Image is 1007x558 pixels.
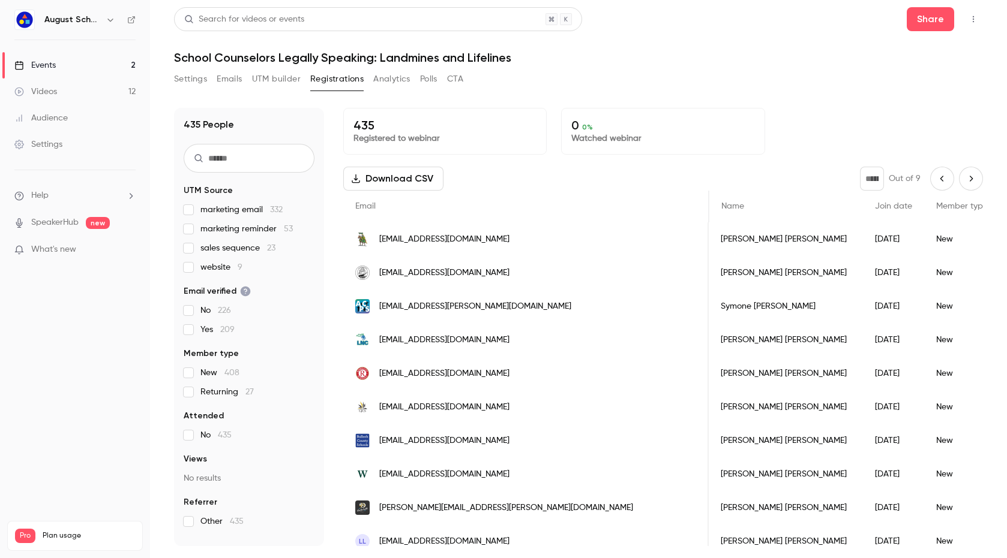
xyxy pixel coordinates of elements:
span: Attended [184,410,224,422]
span: Pro [15,529,35,543]
div: [DATE] [863,524,924,558]
span: 0 % [582,123,593,131]
div: New [924,289,1000,323]
div: Search for videos or events [184,13,304,26]
img: lncharter.org [355,333,370,347]
span: UTM Source [184,185,233,197]
div: New [924,323,1000,357]
div: Symone [PERSON_NAME] [709,289,863,323]
span: Member type [184,348,239,360]
div: New [924,222,1000,256]
div: Events [14,59,56,71]
div: [DATE] [863,457,924,491]
span: 23 [267,244,275,252]
div: Videos [14,86,57,98]
img: bcpschools.org [355,232,370,246]
div: [PERSON_NAME] [PERSON_NAME] [709,424,863,457]
h6: August Schools [44,14,101,26]
span: 332 [270,206,283,214]
div: [PERSON_NAME] [PERSON_NAME] [709,357,863,390]
span: [EMAIL_ADDRESS][PERSON_NAME][DOMAIN_NAME] [379,300,571,313]
span: [EMAIL_ADDRESS][DOMAIN_NAME] [379,267,510,279]
span: website [200,261,242,273]
span: 435 [230,517,244,526]
h1: 435 People [184,117,234,132]
span: Join date [875,202,912,210]
span: LL [359,536,366,547]
div: New [924,357,1000,390]
div: [DATE] [863,323,924,357]
span: Plan usage [43,531,135,541]
span: 226 [218,306,231,315]
span: Email verified [184,285,251,297]
span: Returning [200,386,254,398]
button: Download CSV [343,167,443,191]
span: Referrer [184,496,217,508]
div: New [924,491,1000,524]
img: bullochschools.org [355,433,370,448]
span: new [86,217,110,229]
span: 209 [220,325,235,334]
span: Member type [936,202,988,210]
span: marketing reminder [200,223,293,235]
span: 53 [284,225,293,233]
div: New [924,424,1000,457]
button: CTA [447,70,463,89]
div: [DATE] [863,390,924,424]
span: marketing email [200,204,283,216]
span: [EMAIL_ADDRESS][DOMAIN_NAME] [379,334,510,346]
button: Emails [217,70,242,89]
img: falmouth.k12.ma.us [355,266,370,280]
button: Previous page [930,167,954,191]
iframe: Noticeable Trigger [121,245,136,255]
div: [DATE] [863,256,924,289]
div: [PERSON_NAME] [PERSON_NAME] [709,491,863,524]
div: [DATE] [863,289,924,323]
p: No results [184,472,314,484]
a: SpeakerHub [31,216,79,229]
p: 435 [353,118,537,132]
span: Other [200,515,244,527]
img: August Schools [15,10,34,29]
span: Name [721,202,744,210]
span: What's new [31,243,76,256]
div: New [924,256,1000,289]
div: New [924,457,1000,491]
p: Watched webinar [571,132,754,144]
section: facet-groups [184,185,314,527]
img: rcs.rome.ga.us [355,366,370,381]
li: help-dropdown-opener [14,189,136,202]
span: Yes [200,324,235,336]
h1: School Counselors Legally Speaking: Landmines and Lifelines [174,50,983,65]
span: 435 [218,431,232,439]
img: gjcs.k12.in.us [355,400,370,414]
button: Share [907,7,954,31]
button: Registrations [310,70,364,89]
span: 408 [224,369,239,377]
span: Email [355,202,376,210]
div: New [924,524,1000,558]
div: [PERSON_NAME] [PERSON_NAME] [709,457,863,491]
img: wesleyanschool.org [355,467,370,481]
span: [EMAIL_ADDRESS][DOMAIN_NAME] [379,468,510,481]
span: New [200,367,239,379]
img: acps.k12.va.us [355,299,370,313]
p: 0 [571,118,754,132]
span: [EMAIL_ADDRESS][DOMAIN_NAME] [379,435,510,447]
button: UTM builder [252,70,301,89]
div: [PERSON_NAME] [PERSON_NAME] [709,323,863,357]
div: [PERSON_NAME] [PERSON_NAME] [709,222,863,256]
img: delasalle.com [355,500,370,515]
button: Settings [174,70,207,89]
button: Polls [420,70,437,89]
button: Next page [959,167,983,191]
div: [DATE] [863,491,924,524]
div: [DATE] [863,357,924,390]
div: New [924,390,1000,424]
p: Out of 9 [889,173,921,185]
span: [EMAIL_ADDRESS][DOMAIN_NAME] [379,535,510,548]
span: sales sequence [200,242,275,254]
button: Analytics [373,70,410,89]
div: Audience [14,112,68,124]
span: [EMAIL_ADDRESS][DOMAIN_NAME] [379,233,510,246]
